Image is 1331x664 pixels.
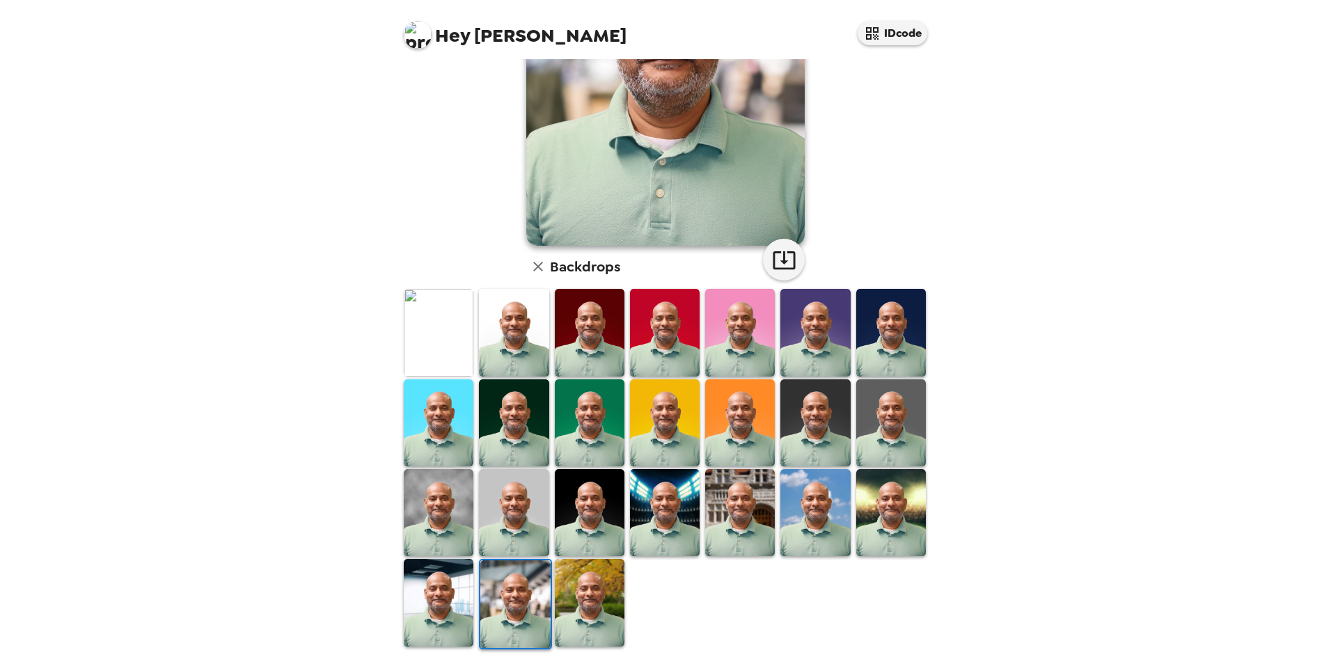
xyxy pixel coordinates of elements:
[858,21,927,45] button: IDcode
[404,14,627,45] span: [PERSON_NAME]
[550,255,620,278] h6: Backdrops
[435,23,470,48] span: Hey
[404,21,432,49] img: profile pic
[404,289,473,376] img: Original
